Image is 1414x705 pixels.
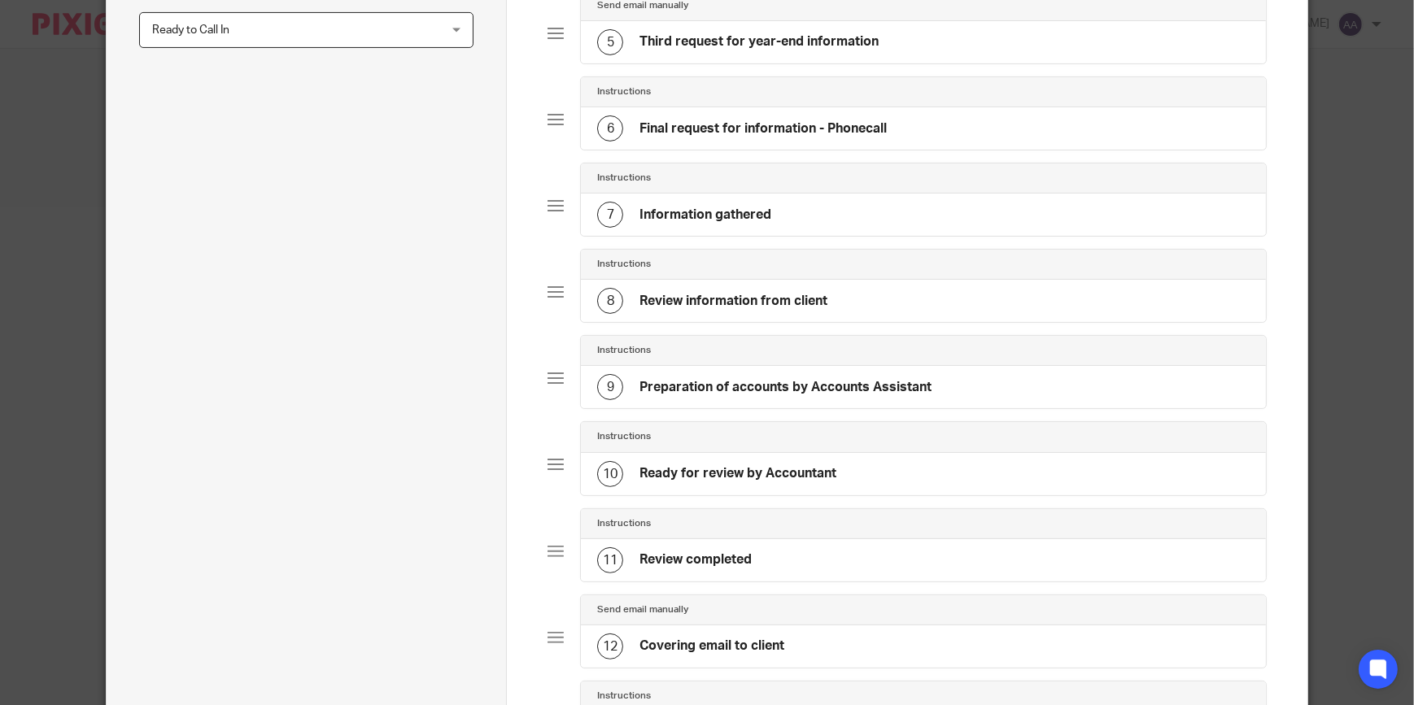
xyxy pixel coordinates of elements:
[597,603,688,616] h4: Send email manually
[152,24,229,36] span: Ready to Call In
[597,374,623,400] div: 9
[597,288,623,314] div: 8
[597,517,651,530] h4: Instructions
[639,293,827,310] h4: Review information from client
[597,85,651,98] h4: Instructions
[597,633,623,659] div: 12
[597,430,651,443] h4: Instructions
[639,379,932,396] h4: Preparation of accounts by Accounts Assistant
[597,461,623,487] div: 10
[597,172,651,185] h4: Instructions
[639,551,752,568] h4: Review completed
[597,344,651,357] h4: Instructions
[597,690,651,703] h4: Instructions
[597,258,651,271] h4: Instructions
[597,115,623,141] div: 6
[639,207,771,224] h4: Information gathered
[639,465,836,482] h4: Ready for review by Accountant
[597,547,623,573] div: 11
[639,638,784,655] h4: Covering email to client
[597,202,623,228] div: 7
[597,29,623,55] div: 5
[639,33,879,50] h4: Third request for year-end information
[639,120,887,137] h4: Final request for information - Phonecall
